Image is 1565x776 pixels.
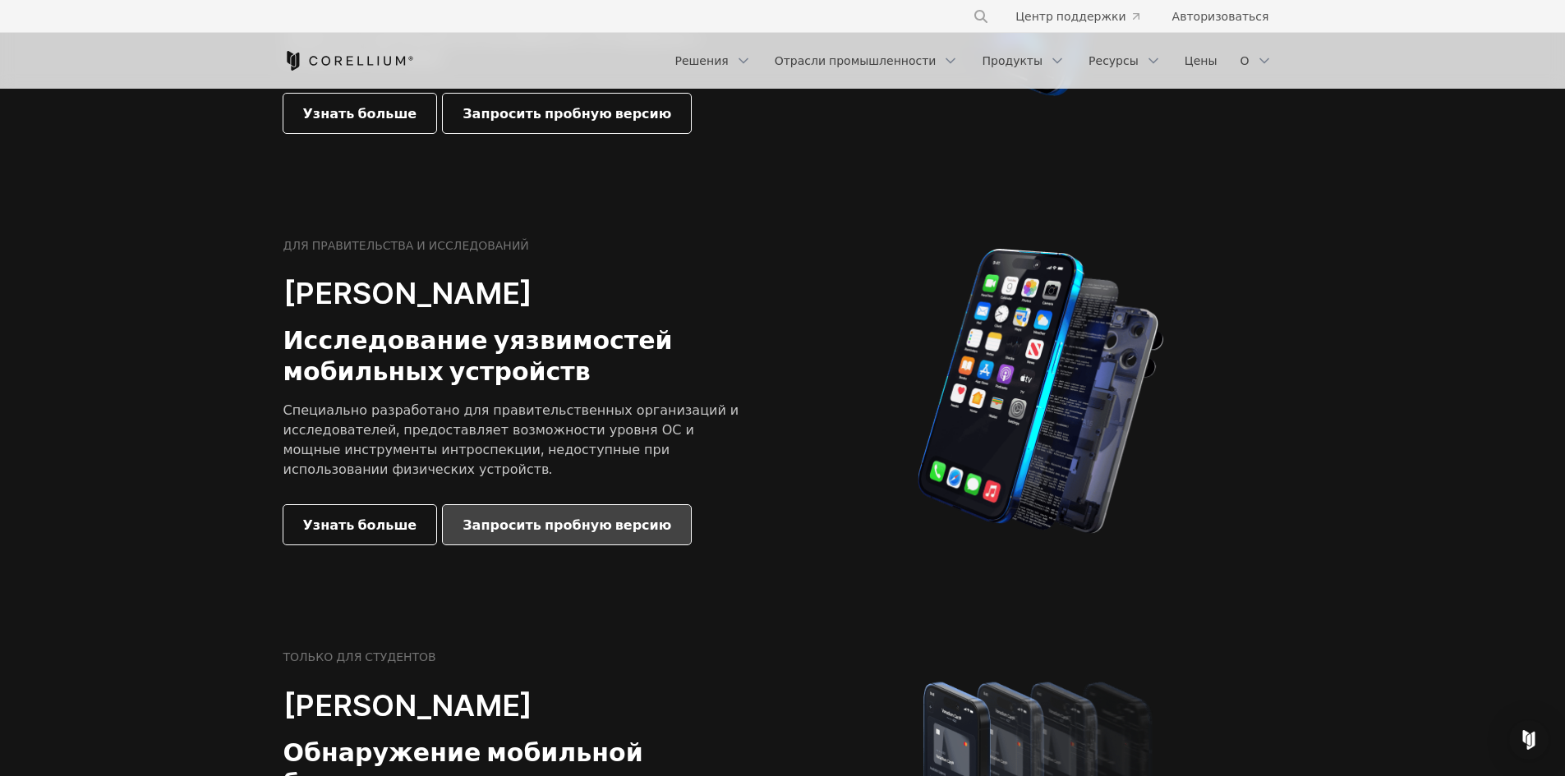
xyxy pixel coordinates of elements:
font: Центр поддержки [1015,9,1125,23]
font: Специально разработано для правительственных организаций и исследователей, предоставляет возможно... [283,402,739,477]
font: Узнать больше [303,105,417,122]
div: Меню навигации [665,46,1282,76]
font: Исследование уязвимостей мобильных устройств [283,325,673,386]
font: ТОЛЬКО ДЛЯ СТУДЕНТОВ [283,650,436,664]
font: [PERSON_NAME] [283,687,532,723]
font: Цены [1185,53,1217,67]
font: Продукты [982,53,1043,67]
font: Узнать больше [303,517,417,533]
font: Ресурсы [1089,53,1139,67]
a: Узнать больше [283,505,437,544]
div: Open Intercom Messenger [1509,720,1549,760]
a: Запросить пробную версию [443,94,691,133]
font: Запросить пробную версию [463,517,671,533]
div: Меню навигации [953,2,1282,31]
a: Кореллиум Дом [283,51,414,71]
font: ДЛЯ ПРАВИТЕЛЬСТВА И ИССЛЕДОВАНИЙ [283,238,529,252]
font: Авторизоваться [1172,9,1269,23]
a: Запросить пробную версию [443,505,691,544]
font: О [1240,53,1249,67]
font: Отрасли промышленности [775,53,937,67]
a: Узнать больше [283,94,437,133]
img: Модель iPhone разделена на механику, используемую для создания физического устройства. [917,247,1164,535]
font: Решения [675,53,729,67]
font: Запросить пробную версию [463,105,671,122]
font: [PERSON_NAME] [283,275,532,311]
button: Поиск [966,2,996,31]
